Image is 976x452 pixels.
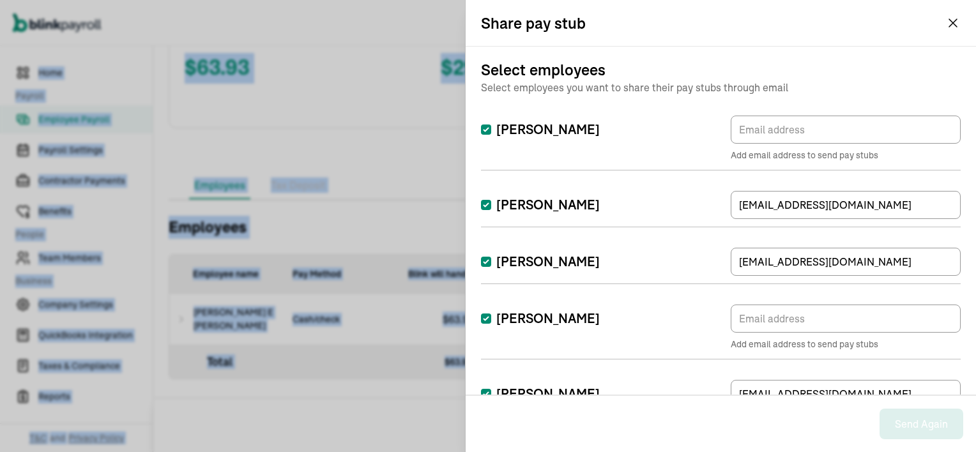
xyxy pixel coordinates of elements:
h3: Select employees [481,59,961,105]
input: [PERSON_NAME] [481,389,491,399]
input: TextInput [731,116,961,144]
input: [PERSON_NAME] [481,124,491,135]
input: [PERSON_NAME] [481,257,491,267]
input: TextInput [731,380,961,408]
input: [PERSON_NAME] [481,200,491,210]
input: TextInput [731,248,961,276]
input: TextInput [731,191,961,219]
p: Add email address to send pay stubs [731,149,961,162]
label: [PERSON_NAME] [481,196,600,214]
input: TextInput [731,305,961,333]
span: Select employees you want to share their pay stubs through email [481,80,961,105]
p: Add email address to send pay stubs [731,338,961,351]
label: [PERSON_NAME] [481,121,600,139]
label: [PERSON_NAME] [481,253,600,271]
button: Send Again [880,409,963,439]
h3: Share pay stub [481,13,586,33]
label: [PERSON_NAME] [481,310,600,328]
label: [PERSON_NAME] [481,385,600,403]
input: [PERSON_NAME] [481,313,491,324]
